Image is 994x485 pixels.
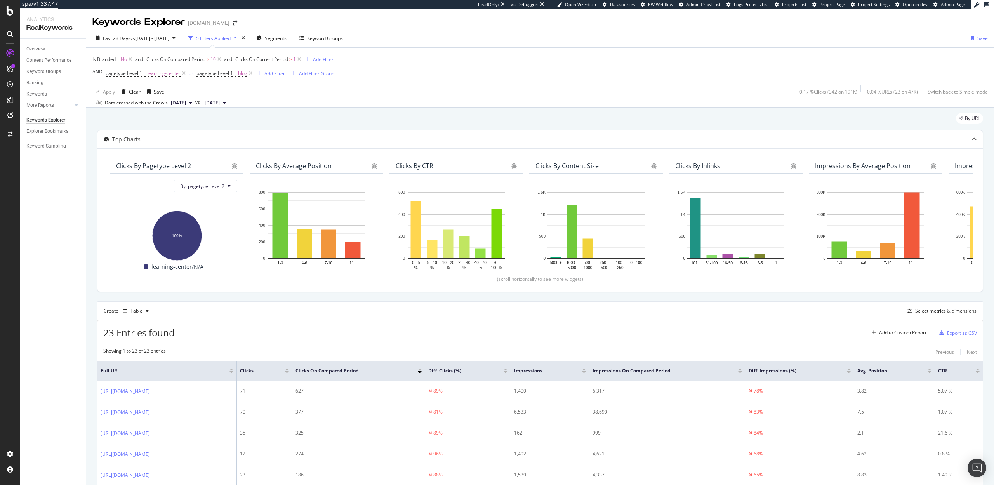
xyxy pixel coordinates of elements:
div: Impressions By Average Position [815,162,911,170]
div: Add to Custom Report [879,330,926,335]
span: Project Settings [858,2,890,7]
svg: A chart. [815,188,936,271]
text: 1.5K [537,190,546,195]
text: 250 [617,266,624,270]
a: [URL][DOMAIN_NAME] [101,388,150,395]
text: % [479,266,482,270]
button: [DATE] [202,98,229,108]
text: 20 - 40 [458,261,471,265]
text: 5000 + [550,261,562,265]
div: Add Filter Group [299,70,334,77]
div: 89% [433,388,443,395]
span: Diff. Impressions (%) [749,367,835,374]
text: 100% [172,234,182,238]
div: Clicks By Inlinks [675,162,720,170]
div: Viz Debugger: [511,2,539,8]
div: Clicks By CTR [396,162,433,170]
text: 200K [817,212,826,217]
text: 500 [539,235,546,239]
svg: A chart. [116,207,237,262]
div: 2.1 [857,429,931,436]
a: [URL][DOMAIN_NAME] [101,471,150,479]
div: 0.17 % Clicks ( 342 on 191K ) [799,89,857,95]
div: Content Performance [26,56,71,64]
div: 1,539 [514,471,586,478]
span: Datasources [610,2,635,7]
span: By: pagetype Level 2 [180,183,224,189]
div: bug [232,163,237,169]
div: A chart. [675,188,796,271]
span: 2025 Sep. 23rd [171,99,186,106]
div: Save [977,35,988,42]
a: Keywords [26,90,80,98]
div: Showing 1 to 23 of 23 entries [103,348,166,357]
text: % [973,266,977,270]
text: 1-3 [277,261,283,265]
text: 0 [543,256,546,261]
div: 1,400 [514,388,586,395]
text: 400 [398,212,405,217]
span: = [117,56,120,63]
div: 21.6 % [938,429,980,436]
a: Projects List [775,2,806,8]
span: CTR [938,367,964,374]
div: AND [92,68,103,75]
div: 65% [754,471,763,478]
text: 10 - 20 [442,261,455,265]
a: Project Page [812,2,845,8]
a: KW Webflow [641,2,673,8]
a: Open in dev [895,2,928,8]
div: Overview [26,45,45,53]
a: [URL][DOMAIN_NAME] [101,429,150,437]
div: 162 [514,429,586,436]
div: Apply [103,89,115,95]
div: 84% [754,429,763,436]
button: Apply [92,85,115,98]
svg: A chart. [535,188,657,271]
div: Keywords [26,90,47,98]
text: 5 - 10 [427,261,437,265]
a: Keyword Groups [26,68,80,76]
div: 83% [754,409,763,415]
div: and [135,56,143,63]
text: 600 [259,207,265,211]
div: 999 [593,429,742,436]
a: Keywords Explorer [26,116,80,124]
a: Admin Crawl List [679,2,721,8]
text: 11+ [349,261,356,265]
div: 89% [433,429,443,436]
text: % [430,266,434,270]
text: 4-6 [861,261,867,265]
div: 377 [295,409,422,415]
text: 1-3 [836,261,842,265]
span: Clicks On Compared Period [146,56,205,63]
a: Logs Projects List [726,2,769,8]
a: Overview [26,45,80,53]
div: 274 [295,450,422,457]
div: 7.5 [857,409,931,415]
span: Full URL [101,367,218,374]
span: Clicks On Current Period [235,56,288,63]
a: [URL][DOMAIN_NAME] [101,409,150,416]
div: 4,337 [593,471,742,478]
span: = [143,70,146,76]
a: Keyword Sampling [26,142,80,150]
span: 2024 Dec. 3rd [205,99,220,106]
div: Clear [129,89,141,95]
div: Open Intercom Messenger [968,459,986,477]
div: Top Charts [112,136,141,143]
a: More Reports [26,101,73,110]
div: ReadOnly: [478,2,499,8]
span: Avg. Position [857,367,916,374]
button: Add Filter [254,69,285,78]
span: Clicks [240,367,273,374]
text: 101+ [691,261,700,265]
span: vs [195,99,202,106]
button: Clear [118,85,141,98]
text: 1K [681,212,686,217]
span: learning-center/N/A [151,262,203,271]
span: No [121,54,127,65]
